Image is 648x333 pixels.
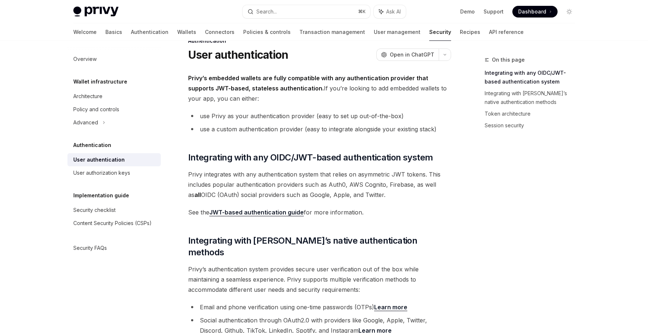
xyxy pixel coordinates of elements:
[386,8,401,15] span: Ask AI
[429,23,451,41] a: Security
[67,53,161,66] a: Overview
[73,206,116,214] div: Security checklist
[73,92,102,101] div: Architecture
[188,302,451,312] li: Email and phone verification using one-time passwords (OTPs)
[188,73,451,104] span: If you’re looking to add embedded wallets to your app, you can either:
[73,23,97,41] a: Welcome
[376,49,439,61] button: Open in ChatGPT
[67,90,161,103] a: Architecture
[492,55,525,64] span: On this page
[177,23,196,41] a: Wallets
[188,74,428,92] strong: Privy’s embedded wallets are fully compatible with any authentication provider that supports JWT-...
[188,264,451,295] span: Privy’s authentication system provides secure user verification out of the box while maintaining ...
[188,48,288,61] h1: User authentication
[374,303,407,311] a: Learn more
[243,23,291,41] a: Policies & controls
[299,23,365,41] a: Transaction management
[67,103,161,116] a: Policy and controls
[460,8,475,15] a: Demo
[73,141,111,150] h5: Authentication
[512,6,558,18] a: Dashboard
[205,23,234,41] a: Connectors
[73,244,107,252] div: Security FAQs
[188,111,451,121] li: use Privy as your authentication provider (easy to set up out-of-the-box)
[374,23,420,41] a: User management
[73,7,119,17] img: light logo
[374,5,406,18] button: Ask AI
[73,191,129,200] h5: Implementation guide
[67,204,161,217] a: Security checklist
[73,55,97,63] div: Overview
[209,209,304,216] a: JWT-based authentication guide
[188,124,451,134] li: use a custom authentication provider (easy to integrate alongside your existing stack)
[67,166,161,179] a: User authorization keys
[518,8,546,15] span: Dashboard
[73,219,152,228] div: Content Security Policies (CSPs)
[485,120,581,131] a: Session security
[67,153,161,166] a: User authentication
[188,235,451,258] span: Integrating with [PERSON_NAME]’s native authentication methods
[485,88,581,108] a: Integrating with [PERSON_NAME]’s native authentication methods
[390,51,434,58] span: Open in ChatGPT
[73,105,119,114] div: Policy and controls
[489,23,524,41] a: API reference
[485,67,581,88] a: Integrating with any OIDC/JWT-based authentication system
[563,6,575,18] button: Toggle dark mode
[188,37,451,44] div: Authentication
[484,8,504,15] a: Support
[73,77,127,86] h5: Wallet infrastructure
[194,191,201,198] strong: all
[105,23,122,41] a: Basics
[358,9,366,15] span: ⌘ K
[485,108,581,120] a: Token architecture
[131,23,168,41] a: Authentication
[73,118,98,127] div: Advanced
[73,155,125,164] div: User authentication
[460,23,480,41] a: Recipes
[67,217,161,230] a: Content Security Policies (CSPs)
[242,5,370,18] button: Search...⌘K
[73,169,130,177] div: User authorization keys
[256,7,277,16] div: Search...
[188,169,451,200] span: Privy integrates with any authentication system that relies on asymmetric JWT tokens. This includ...
[188,152,433,163] span: Integrating with any OIDC/JWT-based authentication system
[188,207,451,217] span: See the for more information.
[67,241,161,255] a: Security FAQs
